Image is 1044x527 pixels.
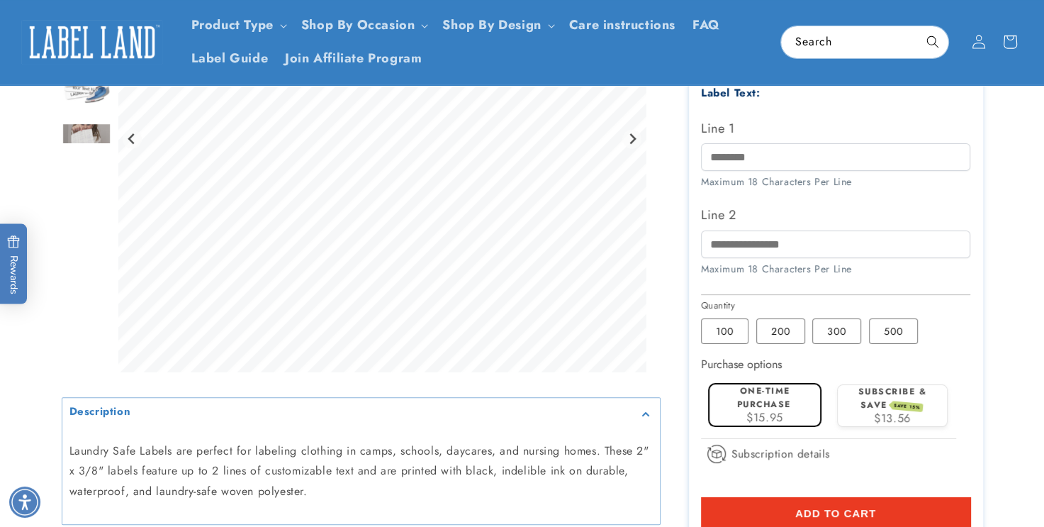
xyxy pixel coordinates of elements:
[737,384,791,411] label: One-time purchase
[434,9,560,42] summary: Shop By Design
[293,9,434,42] summary: Shop By Occasion
[731,445,830,462] span: Subscription details
[746,409,783,426] span: $15.95
[285,50,422,67] span: Join Affiliate Program
[191,50,269,67] span: Label Guide
[701,318,748,344] label: 100
[701,262,970,277] div: Maximum 18 Characters Per Line
[183,42,277,75] a: Label Guide
[62,399,660,431] summary: Description
[701,117,970,140] label: Line 1
[701,356,782,372] label: Purchase options
[442,16,541,34] a: Shop By Design
[69,406,131,420] h2: Description
[62,123,111,152] img: null
[874,410,911,426] span: $13.56
[756,318,805,344] label: 200
[869,318,918,344] label: 500
[891,401,923,413] span: SAVE 15%
[69,441,653,502] p: Laundry Safe Labels are perfect for labeling clothing in camps, schools, daycares, and nursing ho...
[16,15,169,70] a: Label Land
[917,26,948,57] button: Search
[701,204,970,226] label: Line 2
[569,17,675,33] span: Care instructions
[561,9,684,42] a: Care instructions
[191,16,274,34] a: Product Type
[812,318,861,344] label: 300
[123,130,142,149] button: Go to last slide
[62,113,111,162] div: Go to slide 5
[7,235,21,294] span: Rewards
[21,20,163,64] img: Label Land
[62,61,111,111] div: Go to slide 4
[276,42,430,75] a: Join Affiliate Program
[622,130,641,149] button: Next slide
[746,460,1030,513] iframe: Gorgias Floating Chat
[692,17,720,33] span: FAQ
[858,385,927,411] label: Subscribe & save
[183,9,293,42] summary: Product Type
[62,61,111,111] img: Iron-on name labels with an iron
[701,174,970,189] div: Maximum 18 Characters Per Line
[795,507,876,520] span: Add to cart
[701,299,736,313] legend: Quantity
[684,9,729,42] a: FAQ
[9,487,40,518] div: Accessibility Menu
[701,85,760,101] label: Label Text:
[301,17,415,33] span: Shop By Occasion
